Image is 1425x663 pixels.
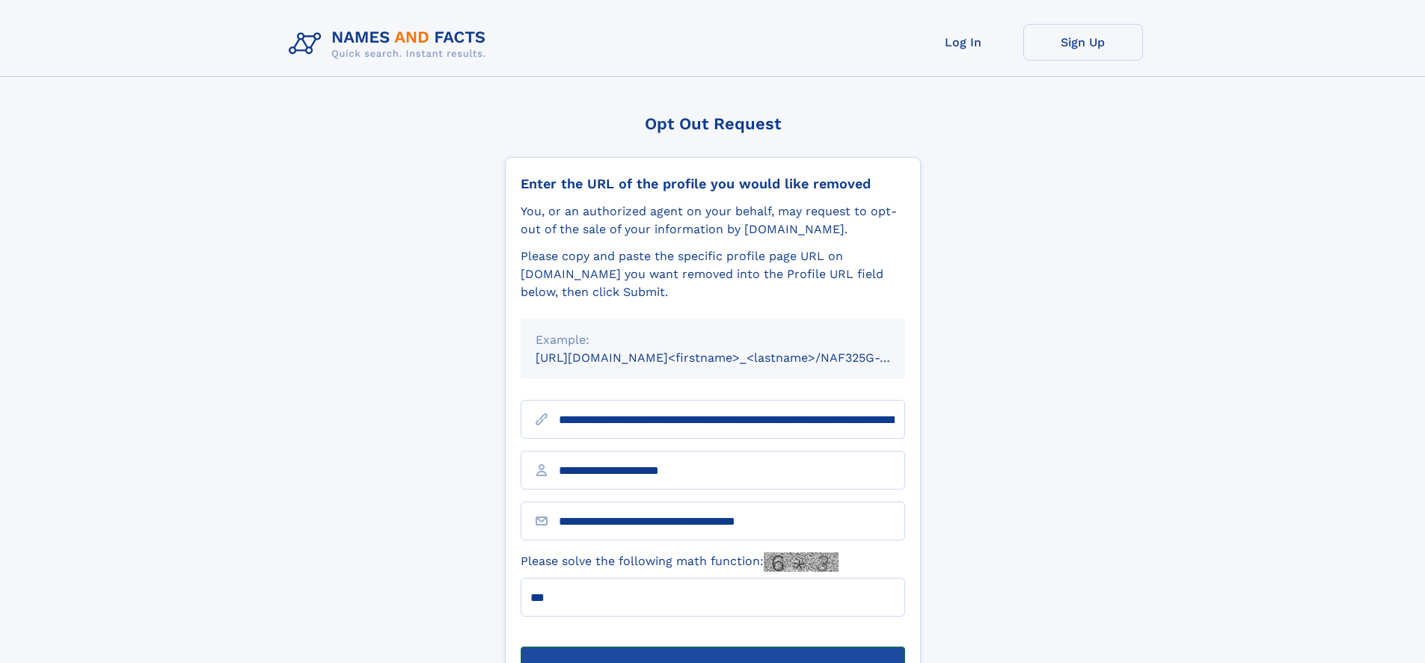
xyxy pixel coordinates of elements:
[904,24,1023,61] a: Log In
[521,203,905,238] div: You, or an authorized agent on your behalf, may request to opt-out of the sale of your informatio...
[1023,24,1143,61] a: Sign Up
[521,176,905,192] div: Enter the URL of the profile you would like removed
[521,552,839,572] label: Please solve the following math function:
[505,114,921,133] div: Opt Out Request
[536,331,890,349] div: Example:
[536,351,934,365] small: [URL][DOMAIN_NAME]<firstname>_<lastname>/NAF325G-xxxxxxxx
[283,24,498,64] img: Logo Names and Facts
[521,247,905,301] div: Please copy and paste the specific profile page URL on [DOMAIN_NAME] you want removed into the Pr...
